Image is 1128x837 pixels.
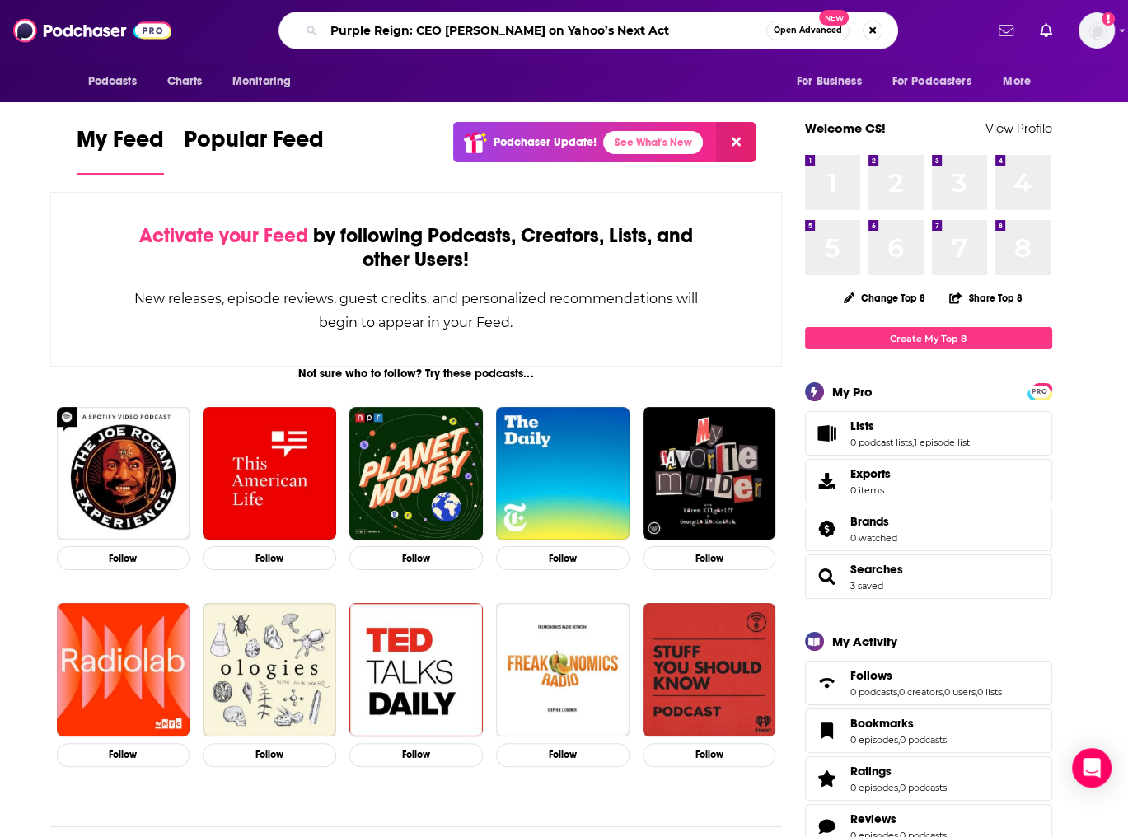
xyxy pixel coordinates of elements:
[133,287,700,334] div: New releases, episode reviews, guest credits, and personalized recommendations will begin to appe...
[900,782,947,793] a: 0 podcasts
[57,743,190,767] button: Follow
[991,66,1051,97] button: open menu
[914,437,970,448] a: 1 episode list
[943,686,944,698] span: ,
[899,686,943,698] a: 0 creators
[882,66,995,97] button: open menu
[184,125,324,163] span: Popular Feed
[834,288,936,308] button: Change Top 8
[1102,12,1115,26] svg: Add a profile image
[1079,12,1115,49] span: Logged in as collectedstrategies
[850,716,914,731] span: Bookmarks
[976,686,977,698] span: ,
[805,756,1052,801] span: Ratings
[850,764,947,779] a: Ratings
[349,407,483,540] a: Planet Money
[850,466,891,481] span: Exports
[496,603,630,736] a: Freakonomics Radio
[184,125,324,175] a: Popular Feed
[805,327,1052,349] a: Create My Top 8
[324,17,766,44] input: Search podcasts, credits, & more...
[805,661,1052,705] span: Follows
[203,743,336,767] button: Follow
[139,223,308,248] span: Activate your Feed
[57,407,190,540] img: The Joe Rogan Experience
[643,407,776,540] img: My Favorite Murder with Karen Kilgariff and Georgia Hardstark
[811,671,844,694] a: Follows
[850,514,897,529] a: Brands
[850,514,889,529] span: Brands
[785,66,882,97] button: open menu
[992,16,1020,44] a: Show notifications dropdown
[912,437,914,448] span: ,
[811,565,844,588] a: Searches
[850,668,1002,683] a: Follows
[643,546,776,570] button: Follow
[349,743,483,767] button: Follow
[496,407,630,540] a: The Daily
[221,66,312,97] button: open menu
[850,716,947,731] a: Bookmarks
[13,15,171,46] img: Podchaser - Follow, Share and Rate Podcasts
[898,734,900,746] span: ,
[1030,385,1050,397] a: PRO
[603,131,703,154] a: See What's New
[349,603,483,736] a: TED Talks Daily
[850,686,897,698] a: 0 podcasts
[50,367,783,381] div: Not sure who to follow? Try these podcasts...
[157,66,213,97] a: Charts
[850,668,892,683] span: Follows
[805,554,1052,599] span: Searches
[900,734,947,746] a: 0 podcasts
[88,70,137,93] span: Podcasts
[774,26,842,35] span: Open Advanced
[850,782,898,793] a: 0 episodes
[850,437,912,448] a: 0 podcast lists
[496,743,630,767] button: Follow
[77,125,164,175] a: My Feed
[850,811,947,826] a: Reviews
[811,719,844,742] a: Bookmarks
[1030,386,1050,398] span: PRO
[1079,12,1115,49] img: User Profile
[77,66,158,97] button: open menu
[57,603,190,736] img: Radiolab
[811,422,844,445] a: Lists
[1003,70,1031,93] span: More
[203,407,336,540] img: This American Life
[850,418,874,433] span: Lists
[167,70,203,93] span: Charts
[811,470,844,493] span: Exports
[203,546,336,570] button: Follow
[985,120,1052,136] a: View Profile
[850,562,903,577] span: Searches
[805,708,1052,753] span: Bookmarks
[1072,748,1112,788] div: Open Intercom Messenger
[977,686,1002,698] a: 0 lists
[203,603,336,736] img: Ologies with Alie Ward
[832,634,897,649] div: My Activity
[278,12,898,49] div: Search podcasts, credits, & more...
[850,484,891,496] span: 0 items
[57,546,190,570] button: Follow
[944,686,976,698] a: 0 users
[643,603,776,736] img: Stuff You Should Know
[819,10,849,26] span: New
[496,546,630,570] button: Follow
[494,135,597,149] p: Podchaser Update!
[805,120,886,136] a: Welcome CS!
[133,224,700,272] div: by following Podcasts, Creators, Lists, and other Users!
[850,532,897,544] a: 0 watched
[850,811,896,826] span: Reviews
[811,517,844,540] a: Brands
[850,418,970,433] a: Lists
[898,782,900,793] span: ,
[805,411,1052,456] span: Lists
[643,743,776,767] button: Follow
[832,384,873,400] div: My Pro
